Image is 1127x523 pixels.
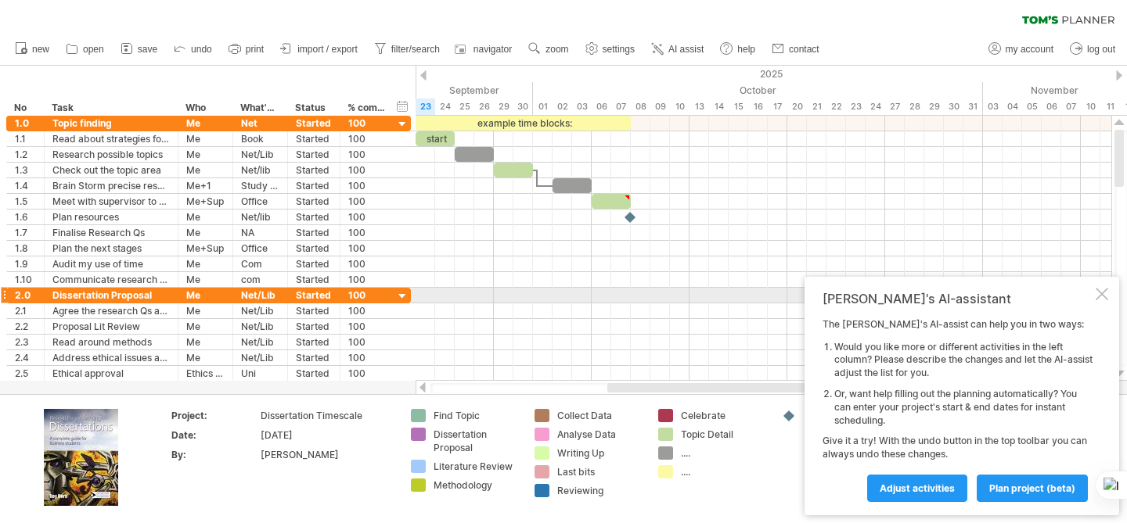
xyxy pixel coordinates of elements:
[348,147,386,162] div: 100
[553,99,572,115] div: Thursday, 2 October 2025
[434,478,519,492] div: Methodology
[15,116,36,131] div: 1.0
[296,131,332,146] div: Started
[170,39,217,59] a: undo
[138,44,157,55] span: save
[533,82,983,99] div: October 2025
[1006,44,1053,55] span: my account
[15,225,36,240] div: 1.7
[52,303,170,318] div: Agree the research Qs and scope
[296,225,332,240] div: Started
[296,272,332,287] div: Started
[246,44,264,55] span: print
[52,163,170,177] div: Check out the topic area
[557,409,643,422] div: Collect Data
[647,39,708,59] a: AI assist
[296,319,332,334] div: Started
[52,366,170,381] div: Ethical approval
[348,288,386,303] div: 100
[185,100,224,116] div: Who
[983,99,1003,115] div: Monday, 3 November 2025
[789,44,819,55] span: contact
[186,194,225,209] div: Me+Sup
[709,99,729,115] div: Tuesday, 14 October 2025
[186,131,225,146] div: Me
[186,319,225,334] div: Me
[32,44,49,55] span: new
[823,318,1093,501] div: The [PERSON_NAME]'s AI-assist can help you in two ways: Give it a try! With the undo button in th...
[1061,99,1081,115] div: Friday, 7 November 2025
[52,116,170,131] div: Topic finding
[83,44,104,55] span: open
[348,350,386,365] div: 100
[1042,99,1061,115] div: Thursday, 6 November 2025
[241,319,279,334] div: Net/Lib
[592,99,611,115] div: Monday, 6 October 2025
[296,256,332,271] div: Started
[1087,44,1115,55] span: log out
[186,256,225,271] div: Me
[295,100,331,116] div: Status
[603,44,635,55] span: settings
[347,100,385,116] div: % complete
[455,99,474,115] div: Thursday, 25 September 2025
[15,366,36,381] div: 2.5
[241,350,279,365] div: Net/Lib
[241,303,279,318] div: Net/Lib
[905,99,924,115] div: Tuesday, 28 October 2025
[494,99,513,115] div: Monday, 29 September 2025
[186,272,225,287] div: Me
[15,131,36,146] div: 1.1
[171,409,257,422] div: Project:
[241,288,279,303] div: Net/Lib
[545,44,568,55] span: zoom
[186,241,225,256] div: Me+Sup
[225,39,268,59] a: print
[241,147,279,162] div: Net/Lib
[768,99,787,115] div: Friday, 17 October 2025
[296,163,332,177] div: Started
[668,44,704,55] span: AI assist
[52,194,170,209] div: Meet with supervisor to run Res Qs
[52,100,169,116] div: Task
[582,39,639,59] a: settings
[880,482,955,494] span: Adjust activities
[989,482,1075,494] span: plan project (beta)
[241,366,279,381] div: Uni
[611,99,631,115] div: Tuesday, 7 October 2025
[241,210,279,224] div: Net/lib
[296,350,332,365] div: Started
[186,335,225,349] div: Me
[186,163,225,177] div: Me
[261,448,392,461] div: [PERSON_NAME]
[737,44,755,55] span: help
[52,256,170,271] div: Audit my use of time
[52,288,170,303] div: Dissertation Proposal
[186,147,225,162] div: Me
[631,99,650,115] div: Wednesday, 8 October 2025
[241,272,279,287] div: com
[513,99,533,115] div: Tuesday, 30 September 2025
[241,178,279,193] div: Study Room
[944,99,963,115] div: Thursday, 30 October 2025
[261,428,392,442] div: [DATE]
[348,366,386,381] div: 100
[15,194,36,209] div: 1.5
[846,99,866,115] div: Thursday, 23 October 2025
[348,256,386,271] div: 100
[416,99,435,115] div: Tuesday, 23 September 2025
[348,225,386,240] div: 100
[452,39,517,59] a: navigator
[241,335,279,349] div: Net/Lib
[15,288,36,303] div: 2.0
[416,116,631,131] div: example time blocks:
[15,178,36,193] div: 1.4
[296,116,332,131] div: Started
[296,210,332,224] div: Started
[977,475,1088,502] a: plan project (beta)
[52,335,170,349] div: Read around methods
[52,350,170,365] div: Address ethical issues and prepare ethical statement
[1081,99,1100,115] div: Monday, 10 November 2025
[297,44,358,55] span: import / export
[557,446,643,460] div: Writing Up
